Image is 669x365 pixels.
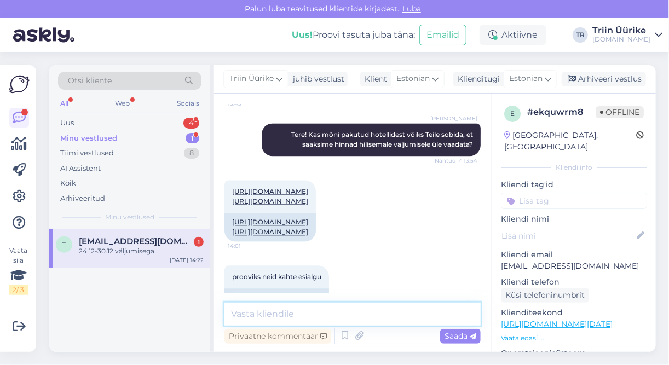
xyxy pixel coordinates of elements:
span: [PERSON_NAME] [430,114,477,123]
a: [URL][DOMAIN_NAME] [232,218,308,226]
button: Emailid [419,25,466,45]
a: Triin Üürike[DOMAIN_NAME] [592,26,662,44]
span: Tere! Kas mõni pakutud hotellidest võiks Teile sobida, et saaksime hinnad hilisemale väljumisele ... [291,130,475,148]
div: Kliendi info [501,163,647,172]
div: Arhiveeri vestlus [562,72,646,86]
div: [DOMAIN_NAME] [592,35,650,44]
div: 1 [186,133,199,144]
div: [GEOGRAPHIC_DATA], [GEOGRAPHIC_DATA] [504,130,636,153]
span: Luba [399,4,424,14]
div: Klienditugi [453,73,500,85]
p: Klienditeekond [501,307,647,318]
div: Küsi telefoninumbrit [501,288,589,303]
span: Offline [596,106,644,118]
div: 4 [183,118,199,129]
input: Lisa tag [501,193,647,209]
span: Triin Üürike [229,73,274,85]
img: Askly Logo [9,74,30,95]
div: Web [113,96,132,111]
div: TR [573,27,588,43]
div: 24.12-30.12 väljumisega [79,246,204,256]
p: Vaata edasi ... [501,333,647,343]
p: Kliendi nimi [501,213,647,225]
a: [URL][DOMAIN_NAME] [232,187,308,195]
div: Privaatne kommentaar [224,329,331,344]
p: Kliendi tag'id [501,179,647,190]
span: Estonian [396,73,430,85]
div: # ekquwrm8 [527,106,596,119]
a: [URL][DOMAIN_NAME] [232,228,308,236]
div: [DATE] 14:22 [170,256,204,264]
div: Aktiivne [480,25,546,45]
span: Otsi kliente [68,75,112,86]
div: Uus [60,118,74,129]
div: Proovi tasuta juba täna: [292,28,415,42]
p: [EMAIL_ADDRESS][DOMAIN_NAME] [501,260,647,272]
p: Operatsioonisüsteem [501,347,647,359]
div: Klient [360,73,387,85]
span: Saada [445,331,476,341]
div: 8 [184,148,199,159]
span: Nähtud ✓ 13:54 [435,157,477,165]
div: Socials [175,96,201,111]
div: 1 [194,237,204,247]
a: [URL][DOMAIN_NAME][DATE] [501,319,613,329]
div: Vaata siia [9,246,28,295]
div: Tiimi vestlused [60,148,114,159]
span: e [510,109,515,118]
div: AI Assistent [60,163,101,174]
div: 2 / 3 [9,285,28,295]
span: Minu vestlused [105,212,154,222]
div: All [58,96,71,111]
span: Estonian [509,73,543,85]
span: tonnebrita@gmail.com [79,236,193,246]
span: prooviks neid kahte esialgu [232,273,321,281]
span: t [62,240,66,248]
b: Uus! [292,30,313,40]
input: Lisa nimi [501,230,635,242]
div: Kõik [60,178,76,189]
div: I would try these two first. [224,288,329,307]
div: juhib vestlust [289,73,344,85]
div: Arhiveeritud [60,193,105,204]
div: Minu vestlused [60,133,117,144]
span: 14:01 [228,242,269,250]
div: Triin Üürike [592,26,650,35]
a: [URL][DOMAIN_NAME] [232,197,308,205]
p: Kliendi email [501,249,647,260]
p: Kliendi telefon [501,276,647,288]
